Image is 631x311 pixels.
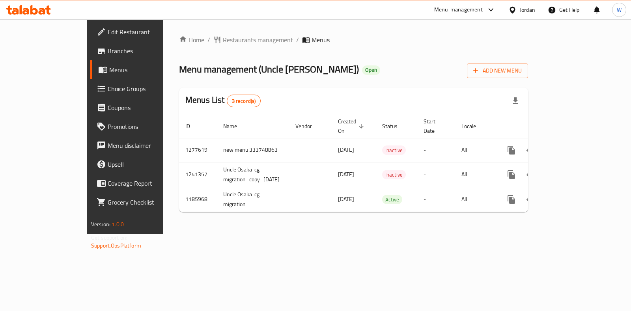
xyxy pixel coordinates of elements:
td: Uncle Osaka-cg migration_copy_[DATE] [217,162,289,187]
td: All [455,162,496,187]
a: Edit Restaurant [90,22,192,41]
li: / [207,35,210,45]
span: Open [362,67,380,73]
span: Promotions [108,122,186,131]
button: more [502,165,521,184]
th: Actions [496,114,584,138]
span: Version: [91,219,110,229]
div: Open [362,65,380,75]
span: Upsell [108,160,186,169]
span: Status [382,121,408,131]
div: Total records count [227,95,261,107]
td: All [455,187,496,212]
span: Inactive [382,170,406,179]
div: Menu-management [434,5,483,15]
td: 1241357 [179,162,217,187]
span: Locale [461,121,486,131]
span: [DATE] [338,169,354,179]
span: Add New Menu [473,66,522,76]
td: All [455,138,496,162]
span: 1.0.0 [112,219,124,229]
button: Change Status [521,190,540,209]
span: Edit Restaurant [108,27,186,37]
a: Choice Groups [90,79,192,98]
td: 1277619 [179,138,217,162]
span: [DATE] [338,145,354,155]
button: Change Status [521,141,540,160]
a: Upsell [90,155,192,174]
span: Menus [109,65,186,74]
td: - [417,187,455,212]
span: 3 record(s) [227,97,261,105]
span: Coverage Report [108,179,186,188]
span: [DATE] [338,194,354,204]
a: Menus [90,60,192,79]
span: Menu management ( Uncle [PERSON_NAME] ) [179,60,359,78]
div: Jordan [520,6,535,14]
button: more [502,190,521,209]
button: Change Status [521,165,540,184]
span: Created On [338,117,366,136]
span: Vendor [295,121,322,131]
td: 1185968 [179,187,217,212]
span: Menu disclaimer [108,141,186,150]
a: Branches [90,41,192,60]
span: Coupons [108,103,186,112]
span: Start Date [424,117,446,136]
span: ID [185,121,200,131]
h2: Menus List [185,94,261,107]
td: Uncle Osaka-cg migration [217,187,289,212]
span: Inactive [382,146,406,155]
span: Name [223,121,247,131]
a: Menu disclaimer [90,136,192,155]
a: Coupons [90,98,192,117]
div: Export file [506,91,525,110]
a: Support.OpsPlatform [91,240,141,251]
button: Add New Menu [467,63,528,78]
button: more [502,141,521,160]
a: Coverage Report [90,174,192,193]
span: Grocery Checklist [108,197,186,207]
table: enhanced table [179,114,584,212]
span: Branches [108,46,186,56]
td: new menu 333748863 [217,138,289,162]
nav: breadcrumb [179,35,528,45]
a: Restaurants management [213,35,293,45]
td: - [417,162,455,187]
a: Grocery Checklist [90,193,192,212]
span: Menus [312,35,330,45]
li: / [296,35,299,45]
span: Active [382,195,402,204]
span: Get support on: [91,233,127,243]
span: W [617,6,622,14]
span: Restaurants management [223,35,293,45]
a: Promotions [90,117,192,136]
span: Choice Groups [108,84,186,93]
td: - [417,138,455,162]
